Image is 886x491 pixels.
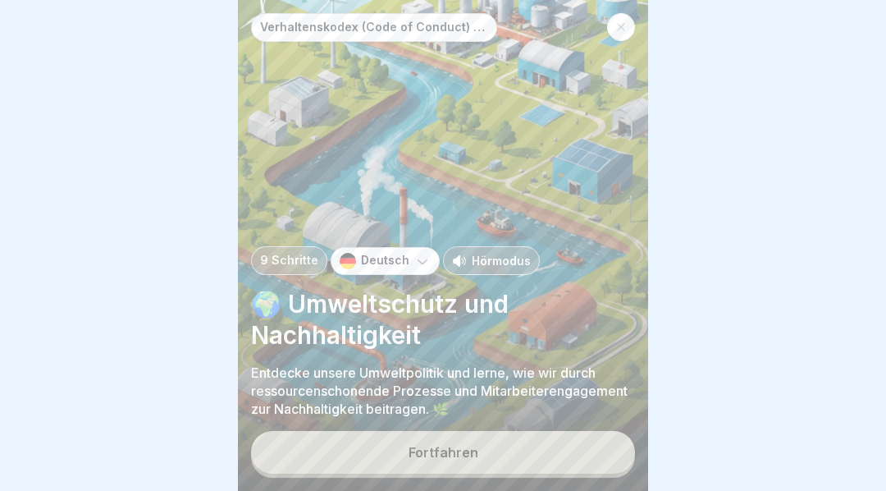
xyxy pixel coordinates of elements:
[260,254,318,268] p: 9 Schritte
[251,364,635,418] p: Entdecke unsere Umweltpolitik und lerne, wie wir durch ressourcenschonende Prozesse und Mitarbeit...
[251,288,635,351] p: 🌍 Umweltschutz und Nachhaltigkeit
[251,431,635,474] button: Fortfahren
[361,254,409,268] p: Deutsch
[472,252,531,269] p: Hörmodus
[260,21,488,34] p: Verhaltenskodex (Code of Conduct) Menü 2000
[340,253,356,269] img: de.svg
[409,445,478,460] div: Fortfahren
